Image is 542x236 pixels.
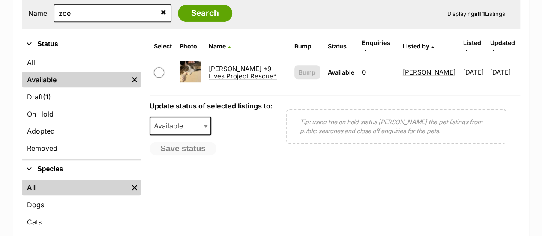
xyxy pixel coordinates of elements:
[403,42,429,50] span: Listed by
[22,180,128,195] a: All
[22,106,141,122] a: On Hold
[22,123,141,139] a: Adopted
[490,39,515,53] a: Updated
[22,140,141,156] a: Removed
[178,5,232,22] input: Search
[176,36,204,57] th: Photo
[22,53,141,159] div: Status
[362,39,390,46] span: translation missing: en.admin.listings.index.attributes.enquiries
[324,36,358,57] th: Status
[22,39,141,50] button: Status
[328,69,354,76] span: Available
[463,39,481,53] a: Listed
[209,42,231,50] a: Name
[460,57,489,87] td: [DATE]
[22,164,141,175] button: Species
[22,55,141,70] a: All
[362,39,390,53] a: Enquiries
[209,42,226,50] span: Name
[150,102,272,110] label: Update status of selected listings to:
[403,42,434,50] a: Listed by
[447,10,505,17] span: Displaying Listings
[291,36,323,57] th: Bump
[128,72,141,87] a: Remove filter
[490,57,519,87] td: [DATE]
[22,89,141,105] a: Draft
[22,214,141,230] a: Cats
[403,68,455,76] a: [PERSON_NAME]
[359,57,398,87] td: 0
[490,39,515,46] span: Updated
[300,117,493,135] p: Tip: using the on hold status [PERSON_NAME] the pet listings from public searches and close off e...
[294,65,320,79] button: Bump
[150,117,211,135] span: Available
[28,9,47,17] label: Name
[150,120,192,132] span: Available
[474,10,485,17] strong: all 1
[150,36,175,57] th: Select
[463,39,481,46] span: Listed
[209,65,277,80] a: [PERSON_NAME] *9 Lives Project Rescue*
[22,72,128,87] a: Available
[22,197,141,212] a: Dogs
[299,68,316,77] span: Bump
[150,142,216,155] button: Save status
[43,92,51,102] span: (1)
[128,180,141,195] a: Remove filter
